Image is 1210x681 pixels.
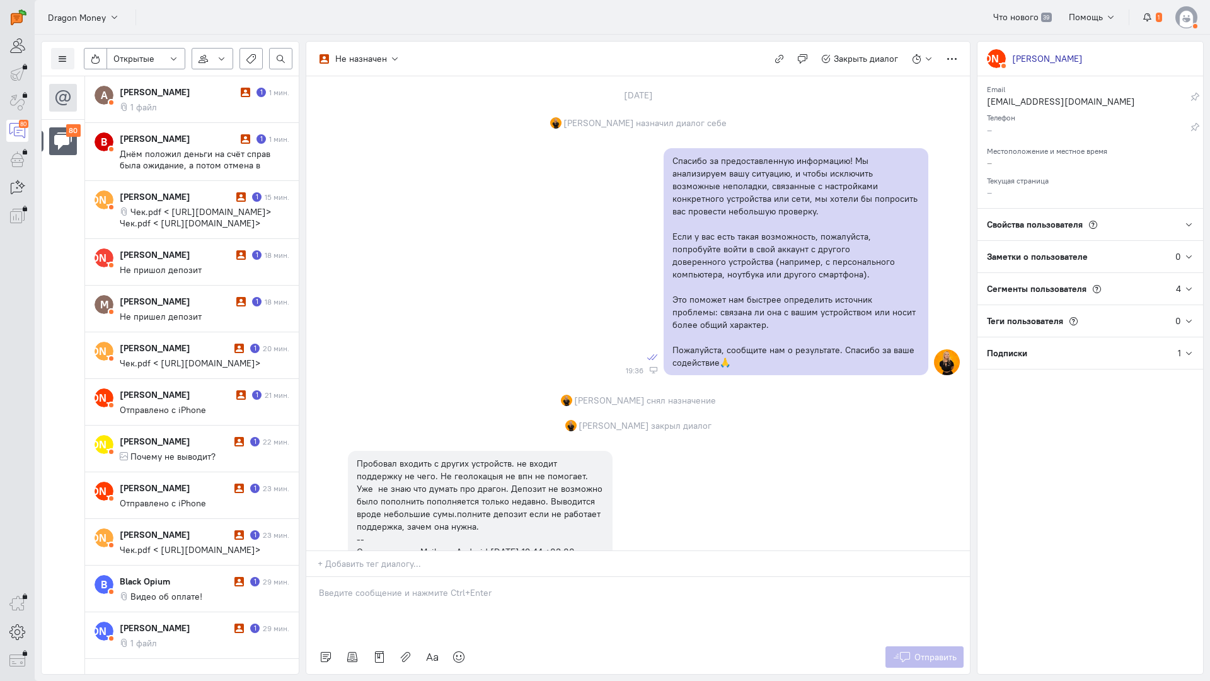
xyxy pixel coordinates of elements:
div: Пробовал входить с других устройств. не входит поддержку не чего. Не геолокацыя не впн не помогае... [357,457,604,583]
i: Диалог не разобран [234,344,244,353]
button: Помощь [1062,6,1123,28]
button: Отправить [885,646,964,668]
span: Dragon Money [48,11,106,24]
div: Есть неотвеченное сообщение пользователя [250,484,260,493]
span: закрыл диалог [651,419,712,432]
div: Black Opium [120,575,231,588]
small: Email [987,81,1005,94]
i: Диалог не разобран [236,297,246,306]
div: [PERSON_NAME] [120,388,233,401]
span: Теги пользователя [987,315,1063,327]
div: Есть неотвеченное сообщение пользователя [250,437,260,446]
div: 1 [1178,347,1181,359]
span: Отправить [914,651,957,663]
span: Отправлено с iPhone [120,404,206,416]
text: М [100,298,108,311]
span: Открытые [113,52,154,65]
div: Заметки о пользователе [977,241,1175,272]
div: 29 мин. [263,576,289,587]
text: [PERSON_NAME] [62,484,146,498]
div: Подписки [977,337,1178,369]
text: [PERSON_NAME] [62,624,146,637]
span: Чек.pdf < [URL][DOMAIN_NAME]> Чек.pdf < [URL][DOMAIN_NAME]> [120,206,271,229]
i: Диалог не разобран [241,134,250,144]
span: Чек.pdf < [URL][DOMAIN_NAME]> [120,544,260,556]
i: Диалог не разобран [234,577,244,586]
span: Помощь [1069,11,1103,23]
div: Местоположение и местное время [987,143,1194,156]
p: Это поможет нам быстрее определить источник проблемы: связана ли она с вашим устройством или носи... [672,293,919,331]
div: Есть неотвеченное сообщение пользователя [250,344,260,353]
div: [PERSON_NAME] [120,342,231,354]
div: Есть неотвеченное сообщение пользователя [250,624,260,633]
span: [PERSON_NAME] [574,394,645,407]
button: Открытые [107,48,185,69]
text: [PERSON_NAME] [62,391,146,404]
div: Есть неотвеченное сообщение пользователя [256,88,266,97]
div: 1 мин. [269,134,289,144]
text: [PERSON_NAME] [62,531,146,544]
div: 18 мин. [265,296,289,307]
a: Что нового 39 [986,6,1059,28]
div: Есть неотвеченное сообщение пользователя [252,192,262,202]
span: Почему не выводит? [130,451,216,462]
div: 80 [19,120,28,128]
span: Отправлено с iPhone [120,498,206,509]
div: Есть неотвеченное сообщение пользователя [252,250,262,260]
span: Закрыть диалог [834,53,898,64]
div: Есть неотвеченное сообщение пользователя [250,577,260,586]
div: Не назначен [335,52,387,65]
div: 20 мин. [263,343,289,354]
div: [PERSON_NAME] [120,86,238,98]
text: [PERSON_NAME] [62,251,146,264]
i: Диалог не разобран [236,390,246,400]
div: Веб-панель [650,366,657,374]
div: 0 [1175,250,1181,263]
div: [PERSON_NAME] [120,295,233,308]
div: 22 мин. [263,436,289,447]
span: 1 файл [130,102,157,113]
span: снял назначение [647,394,716,407]
div: 15 мин. [265,192,289,202]
span: 19:36 [626,366,643,375]
i: Диалог не разобран [234,530,244,540]
small: Телефон [987,110,1015,122]
div: – [987,124,1190,139]
button: Закрыть диалог [814,48,906,69]
span: 1 [1156,13,1162,23]
span: Не пришол депозит [120,264,202,276]
button: Dragon Money [41,6,126,28]
i: Диалог не разобран [236,192,246,202]
div: 1 мин. [269,87,289,98]
button: Не назначен [313,48,406,69]
text: [PERSON_NAME] [62,344,146,358]
div: [EMAIL_ADDRESS][DOMAIN_NAME] [987,95,1190,111]
div: [PERSON_NAME] [1012,52,1083,65]
a: 80 [6,120,28,142]
div: [PERSON_NAME] [120,248,233,261]
i: Диалог не разобран [236,250,246,260]
div: 21 мин. [265,390,289,400]
i: Диалог не разобран [234,624,244,633]
i: Диалог не разобран [234,437,244,446]
text: [PERSON_NAME] [955,52,1038,65]
i: Диалог не разобран [234,484,244,493]
span: 1 файл [130,637,157,649]
div: [PERSON_NAME] [120,435,231,448]
span: Не пришел депозит [120,311,202,322]
span: [PERSON_NAME] [563,117,634,129]
img: default-v4.png [1175,6,1197,28]
div: [PERSON_NAME] [120,482,231,494]
div: 0 [1175,315,1181,327]
span: Сегменты пользователя [987,283,1086,294]
div: 18 мин. [265,250,289,260]
i: Диалог не разобран [241,88,250,97]
img: carrot-quest.svg [11,9,26,25]
div: 29 мин. [263,623,289,634]
text: [PERSON_NAME] [62,193,146,206]
div: 23 мин. [263,483,289,494]
span: назначил диалог себе [636,117,727,129]
div: [PERSON_NAME] [120,190,233,203]
span: Чек.pdf < [URL][DOMAIN_NAME]> [120,358,260,369]
p: Пожалуйста, сообщите нам о результате. Спасибо за ваше содействие🙏 [672,344,919,369]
